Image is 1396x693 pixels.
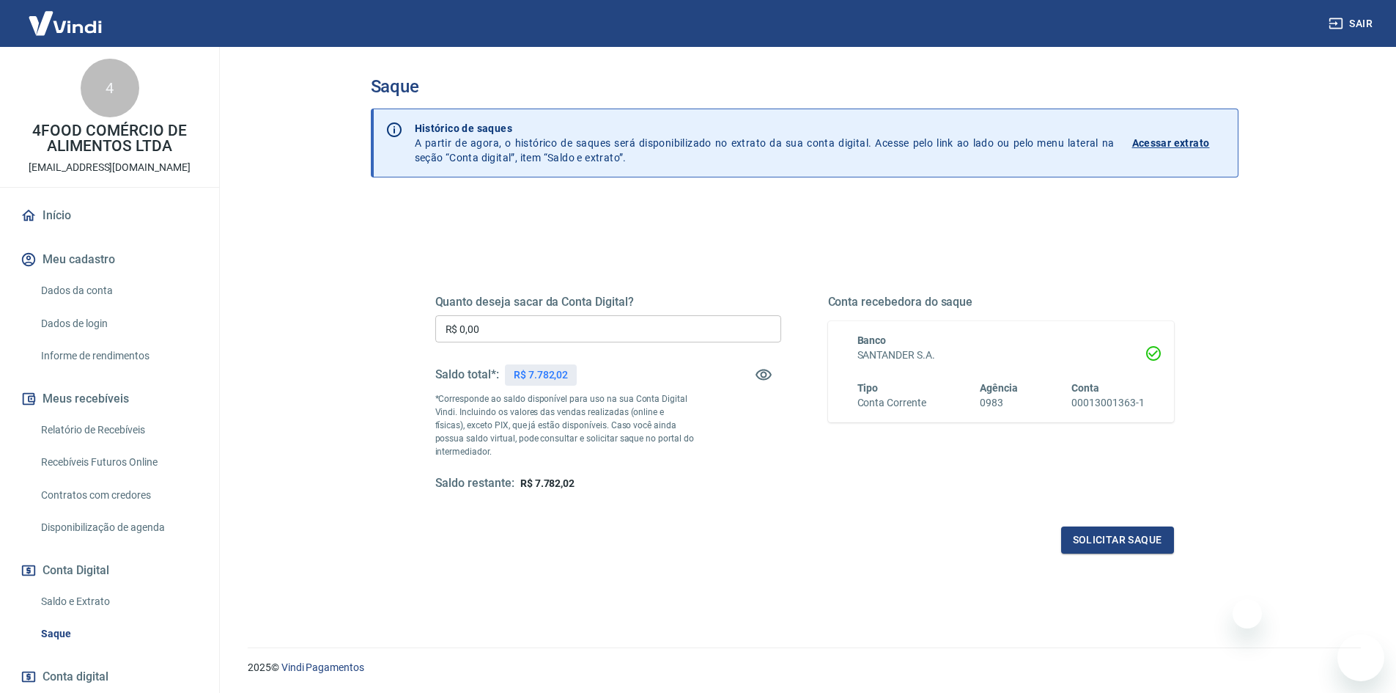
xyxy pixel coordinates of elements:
p: Acessar extrato [1132,136,1210,150]
a: Dados de login [35,309,202,339]
span: Conta digital [43,667,108,687]
a: Recebíveis Futuros Online [35,447,202,477]
h5: Saldo total*: [435,367,499,382]
p: R$ 7.782,02 [514,367,568,383]
span: Banco [857,334,887,346]
a: Contratos com credores [35,480,202,510]
iframe: Fechar mensagem [1233,599,1262,628]
a: Acessar extrato [1132,121,1226,165]
h6: SANTANDER S.A. [857,348,1145,363]
a: Relatório de Recebíveis [35,415,202,445]
p: A partir de agora, o histórico de saques será disponibilizado no extrato da sua conta digital. Ac... [415,121,1115,165]
p: Histórico de saques [415,121,1115,136]
h6: Conta Corrente [857,395,926,411]
img: Vindi [18,1,113,45]
button: Solicitar saque [1061,527,1174,554]
a: Saldo e Extrato [35,587,202,617]
h5: Conta recebedora do saque [828,295,1174,309]
a: Conta digital [18,661,202,693]
h6: 00013001363-1 [1071,395,1144,411]
span: Agência [980,382,1018,394]
h3: Saque [371,76,1238,97]
button: Meu cadastro [18,243,202,276]
button: Sair [1326,10,1378,37]
iframe: Botão para abrir a janela de mensagens [1337,634,1384,681]
a: Dados da conta [35,276,202,306]
h5: Quanto deseja sacar da Conta Digital? [435,295,781,309]
button: Meus recebíveis [18,383,202,415]
a: Informe de rendimentos [35,341,202,371]
p: [EMAIL_ADDRESS][DOMAIN_NAME] [29,160,191,175]
a: Disponibilização de agenda [35,513,202,543]
span: Conta [1071,382,1099,394]
a: Vindi Pagamentos [281,661,364,673]
h5: Saldo restante: [435,476,514,491]
p: 4FOOD COMÉRCIO DE ALIMENTOS LTDA [12,123,207,154]
div: 4 [81,59,139,117]
button: Conta Digital [18,554,202,587]
a: Início [18,199,202,232]
span: Tipo [857,382,879,394]
a: Saque [35,619,202,649]
p: *Corresponde ao saldo disponível para uso na sua Conta Digital Vindi. Incluindo os valores das ve... [435,392,695,458]
h6: 0983 [980,395,1018,411]
span: R$ 7.782,02 [520,477,575,489]
p: 2025 © [248,660,1361,675]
